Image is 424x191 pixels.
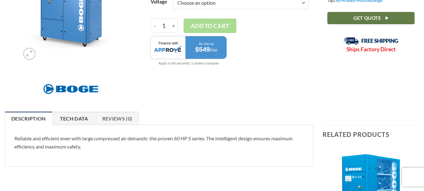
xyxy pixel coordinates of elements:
[23,48,35,60] a: Zoom
[158,19,170,33] input: Product quantity
[40,81,101,98] img: Boge
[5,112,52,125] a: Description
[151,19,158,33] input: Reduce quantity of Boge 60 HP S-Series | Base | 3-Phase 460-575V | 100-190 PSI | S60-3N
[53,112,95,125] a: Tech Data
[96,112,139,125] a: Reviews (0)
[346,46,396,53] strong: Ships Factory Direct
[327,12,415,24] a: Get Quote
[184,19,236,33] button: Add to cart
[353,14,381,22] span: Get Quote
[344,37,399,45] img: Free Shipping
[323,126,419,143] h3: Related products
[170,19,178,33] input: Increase quantity of Boge 60 HP S-Series | Base | 3-Phase 460-575V | 100-190 PSI | S60-3N
[14,134,303,150] p: Reliable and efficient even with large compressed air demands: the proven 60 HP S series. The int...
